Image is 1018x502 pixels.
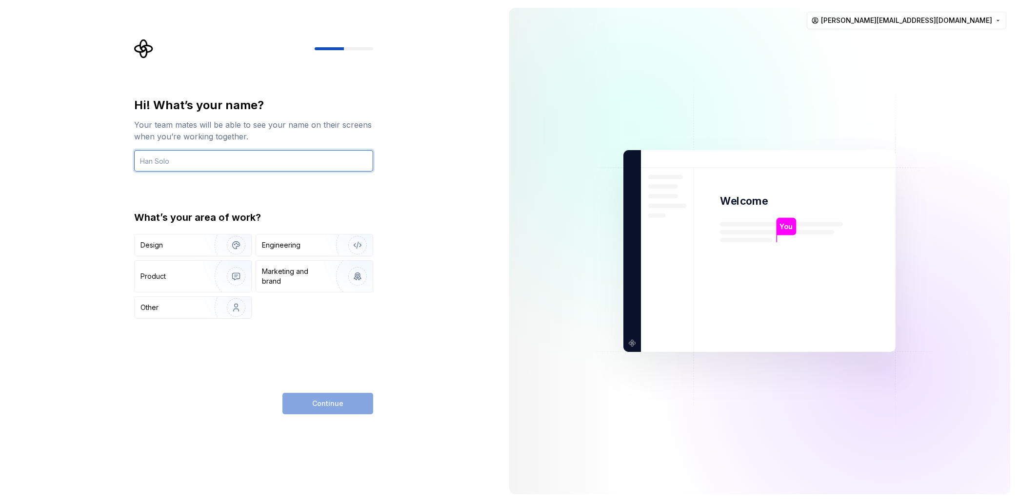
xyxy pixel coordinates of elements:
button: [PERSON_NAME][EMAIL_ADDRESS][DOMAIN_NAME] [807,12,1006,29]
p: Welcome [720,194,768,208]
div: What’s your area of work? [134,211,373,224]
div: Design [140,240,163,250]
p: You [780,221,793,232]
span: [PERSON_NAME][EMAIL_ADDRESS][DOMAIN_NAME] [821,16,992,25]
svg: Supernova Logo [134,39,154,58]
div: Engineering [262,240,300,250]
div: Your team mates will be able to see your name on their screens when you’re working together. [134,119,373,142]
div: Product [140,271,166,281]
input: Han Solo [134,150,373,172]
div: Marketing and brand [262,267,328,286]
div: Other [140,303,159,312]
div: Hi! What’s your name? [134,97,373,113]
